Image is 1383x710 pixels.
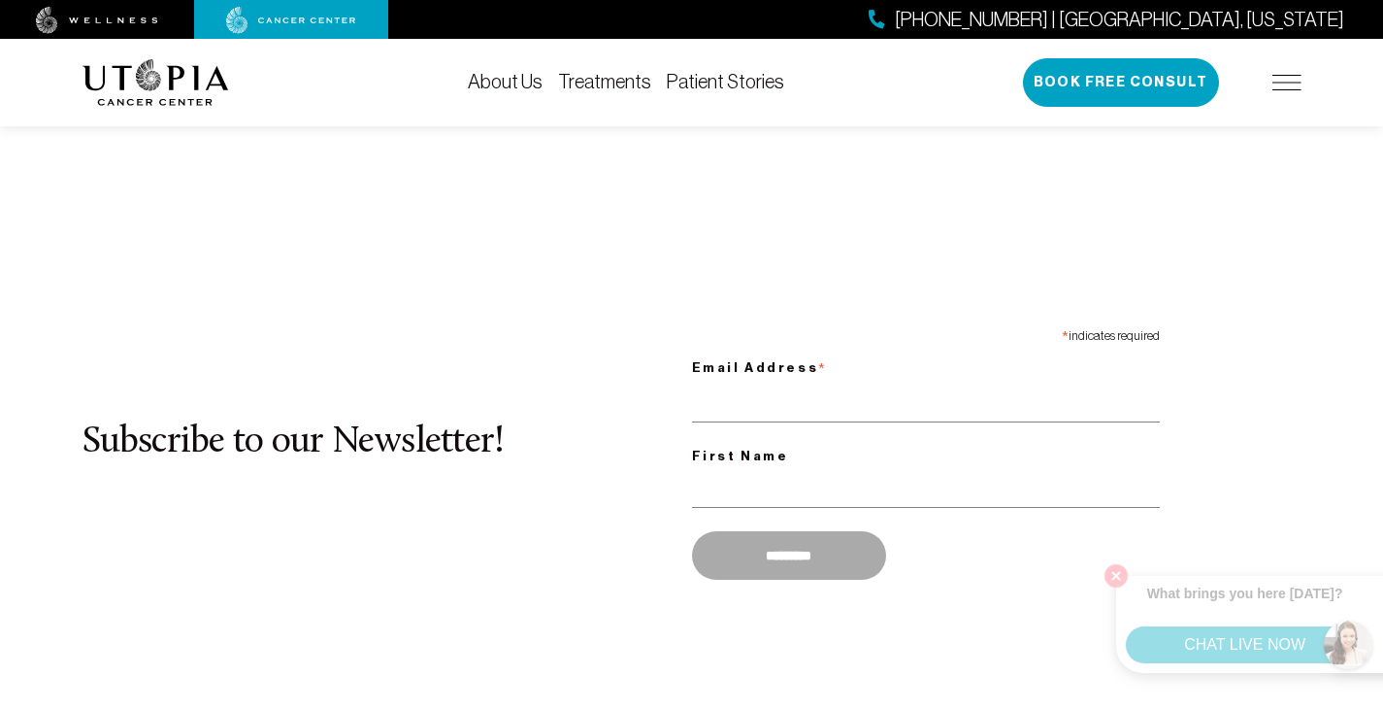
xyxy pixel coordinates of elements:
div: indicates required [692,320,1160,348]
label: Email Address [692,348,1160,383]
img: wellness [36,7,158,34]
strong: [DATE] to learn more! [134,103,446,128]
a: Treatments [558,71,651,92]
a: [PHONE_NUMBER] | [GEOGRAPHIC_DATA], [US_STATE] [869,6,1344,34]
a: Contact us [134,103,242,128]
img: logo [82,59,229,106]
img: cancer center [226,7,356,34]
h2: Subscribe to our Newsletter! [82,423,692,463]
a: Patient Stories [667,71,784,92]
label: First Name [692,445,1160,468]
span: [PHONE_NUMBER] | [GEOGRAPHIC_DATA], [US_STATE] [895,6,1344,34]
button: Book Free Consult [1023,58,1219,107]
a: About Us [468,71,543,92]
img: icon-hamburger [1272,75,1301,90]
